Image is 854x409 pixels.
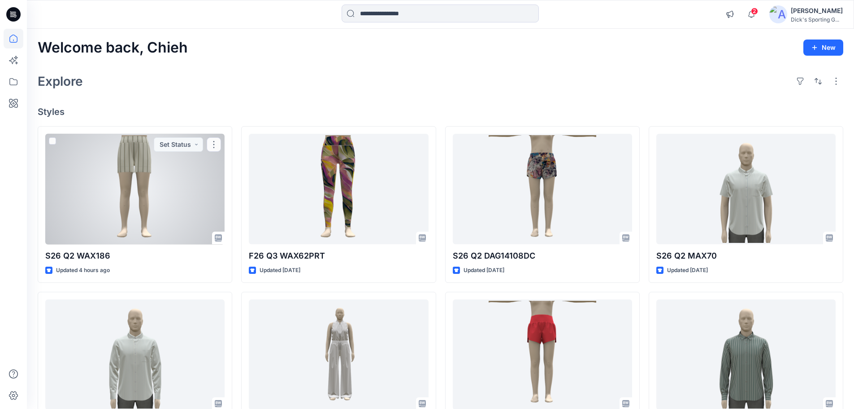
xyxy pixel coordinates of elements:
p: Updated [DATE] [667,266,708,275]
p: S26 Q2 WAX186 [45,250,225,262]
p: Updated 4 hours ago [56,266,110,275]
h4: Styles [38,106,843,117]
a: S26 Q2 MAX70 [656,134,836,245]
a: F26 Q3 WAX62PRT [249,134,428,245]
a: S26 Q2 DAG14108DC [453,134,632,245]
h2: Explore [38,74,83,88]
span: 2 [751,8,758,15]
p: S26 Q2 DAG14108DC [453,250,632,262]
p: Updated [DATE] [260,266,300,275]
div: Dick's Sporting G... [791,16,843,23]
p: S26 Q2 MAX70 [656,250,836,262]
button: New [803,40,843,56]
div: [PERSON_NAME] [791,5,843,16]
a: S26 Q2 WAX186 [45,134,225,245]
h2: Welcome back, Chieh [38,40,188,56]
p: F26 Q3 WAX62PRT [249,250,428,262]
img: avatar [769,5,787,23]
p: Updated [DATE] [464,266,504,275]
